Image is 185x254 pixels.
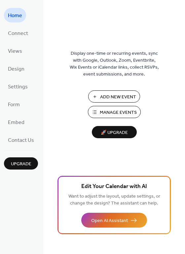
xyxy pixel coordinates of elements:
a: Design [4,61,28,76]
button: Add New Event [88,90,140,103]
button: Open AI Assistant [81,213,147,228]
a: Contact Us [4,133,38,147]
span: 🚀 Upgrade [96,128,133,137]
span: Views [8,46,22,57]
span: Manage Events [100,109,137,116]
span: Embed [8,117,24,128]
a: Form [4,97,24,111]
span: Settings [8,82,28,92]
span: Design [8,64,24,75]
a: Home [4,8,26,22]
span: Contact Us [8,135,34,146]
span: Display one-time or recurring events, sync with Google, Outlook, Zoom, Eventbrite, Wix Events or ... [70,50,159,78]
button: Manage Events [88,106,141,118]
button: Upgrade [4,157,38,170]
span: Upgrade [11,161,31,168]
a: Connect [4,26,32,40]
button: 🚀 Upgrade [92,126,137,138]
a: Views [4,44,26,58]
span: Want to adjust the layout, update settings, or change the design? The assistant can help. [68,192,160,208]
span: Form [8,100,20,110]
span: Connect [8,28,28,39]
span: Edit Your Calendar with AI [81,182,147,191]
span: Home [8,11,22,21]
a: Embed [4,115,28,129]
span: Add New Event [100,94,136,101]
a: Settings [4,79,32,94]
span: Open AI Assistant [91,217,128,224]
